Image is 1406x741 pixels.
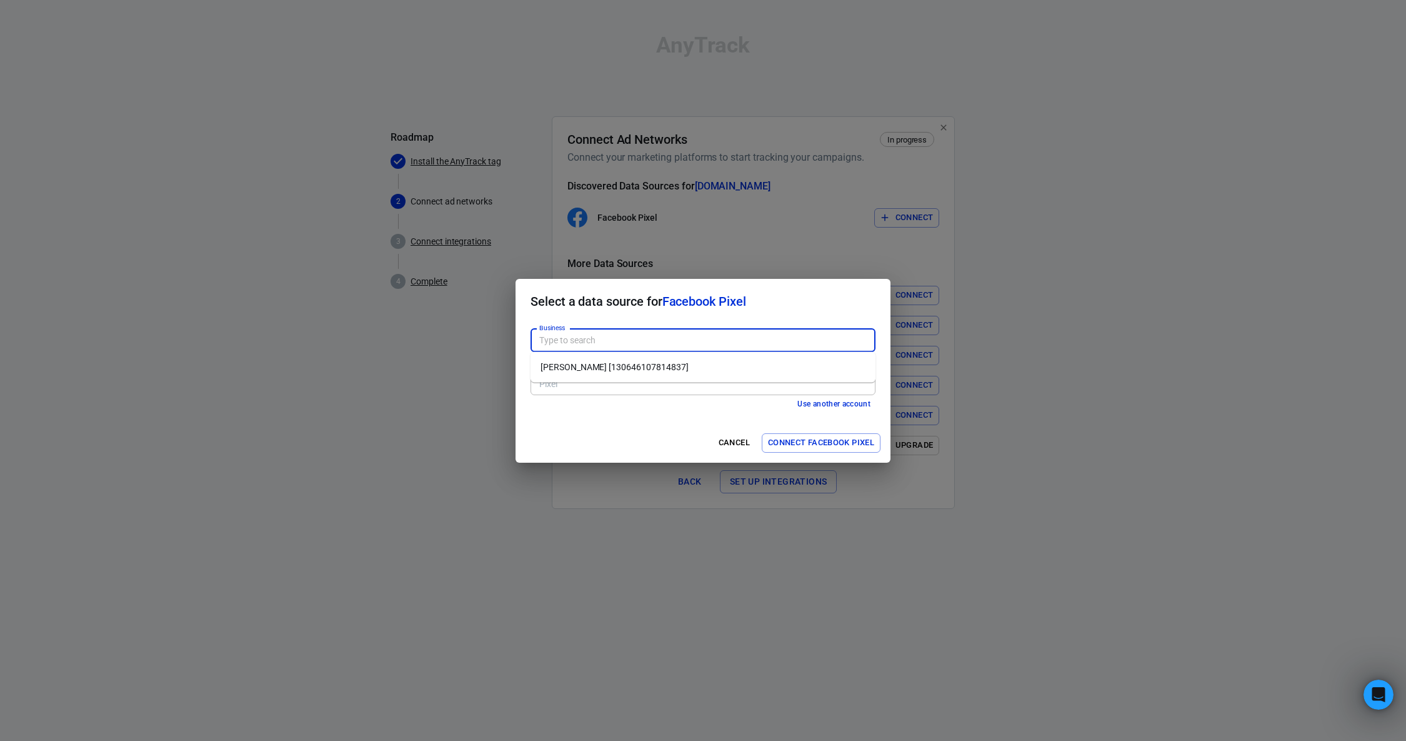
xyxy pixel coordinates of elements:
[539,323,566,333] label: Business
[662,294,746,309] span: Facebook Pixel
[516,279,890,324] h2: Select a data source for
[762,433,880,453] button: Connect Facebook Pixel
[534,333,870,348] input: Type to search
[1364,680,1394,710] iframe: Intercom live chat
[534,376,870,391] input: Type to search
[714,433,754,453] button: Cancel
[531,357,875,378] li: [PERSON_NAME] [130646107814837]
[792,398,875,411] button: Use another account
